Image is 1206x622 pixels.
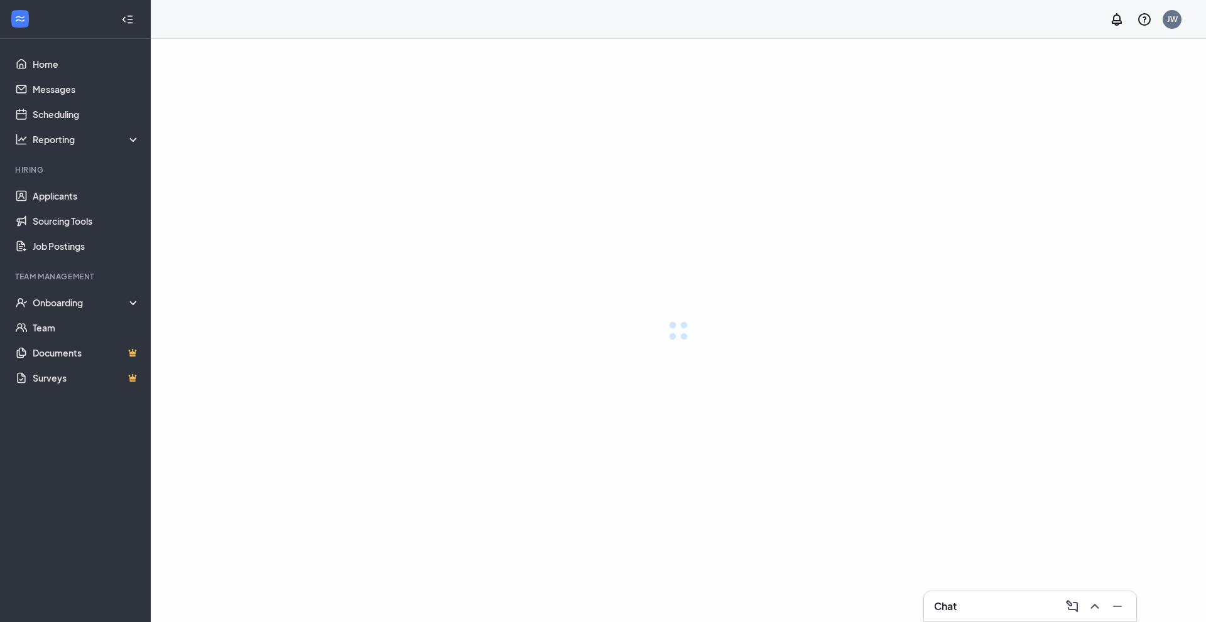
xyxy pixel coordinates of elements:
[33,77,140,102] a: Messages
[33,365,140,390] a: SurveysCrown
[33,102,140,127] a: Scheduling
[1106,596,1126,616] button: Minimize
[15,296,28,309] svg: UserCheck
[33,296,141,309] div: Onboarding
[33,208,140,233] a: Sourcing Tools
[934,599,957,613] h3: Chat
[1084,596,1104,616] button: ChevronUp
[1087,599,1102,614] svg: ChevronUp
[1167,14,1178,24] div: JW
[33,183,140,208] a: Applicants
[15,164,138,175] div: Hiring
[14,13,26,25] svg: WorkstreamLogo
[1137,12,1152,27] svg: QuestionInfo
[1109,12,1124,27] svg: Notifications
[15,271,138,282] div: Team Management
[1110,599,1125,614] svg: Minimize
[33,340,140,365] a: DocumentsCrown
[33,315,140,340] a: Team
[1061,596,1081,616] button: ComposeMessage
[1065,599,1080,614] svg: ComposeMessage
[121,13,134,26] svg: Collapse
[33,51,140,77] a: Home
[33,233,140,259] a: Job Postings
[33,133,141,146] div: Reporting
[15,133,28,146] svg: Analysis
